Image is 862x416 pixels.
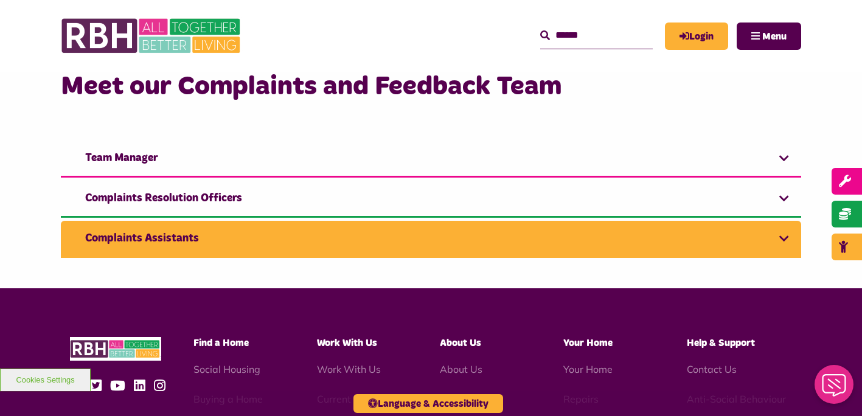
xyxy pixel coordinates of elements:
img: RBH [70,337,161,361]
a: Team Manager [61,140,801,178]
h3: Meet our Complaints and Feedback Team [61,69,801,104]
a: Contact Us [687,363,737,375]
a: Complaints Resolution Officers [61,181,801,218]
input: Search [540,23,653,49]
button: Navigation [737,23,801,50]
a: About Us [440,363,482,375]
span: Menu [762,32,787,41]
span: Help & Support [687,338,755,348]
a: Your Home [563,363,613,375]
img: RBH [61,12,243,60]
iframe: Netcall Web Assistant for live chat [807,361,862,416]
span: Work With Us [317,338,377,348]
a: Work With Us [317,363,381,375]
span: About Us [440,338,481,348]
a: Social Housing - open in a new tab [193,363,260,375]
a: Complaints Assistants [61,221,801,258]
span: Find a Home [193,338,249,348]
button: Language & Accessibility [353,394,503,413]
span: Your Home [563,338,613,348]
a: MyRBH [665,23,728,50]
